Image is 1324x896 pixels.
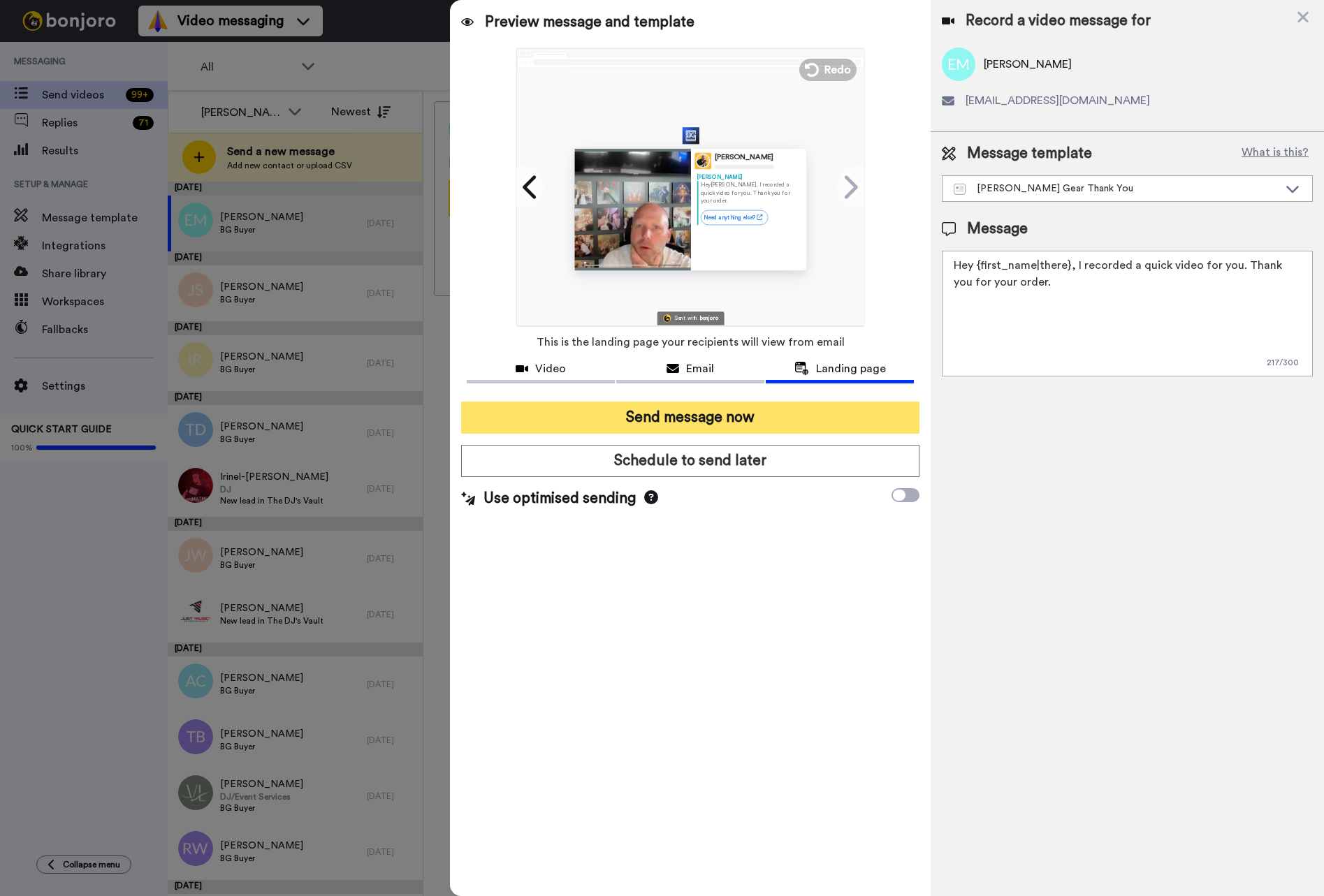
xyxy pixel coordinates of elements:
div: Sent with [675,316,697,321]
button: Schedule to send later [461,445,919,477]
span: Message [967,219,1028,240]
p: Hey [PERSON_NAME] , I recorded a quick video for you. Thank you for your order. [700,181,800,205]
button: Send message now [461,402,919,434]
img: Profile Image [694,152,711,169]
span: Use optimised sending [483,488,636,509]
img: Message-temps.svg [954,184,966,195]
a: Need anything else? [700,210,767,224]
span: Landing page [816,360,886,377]
span: Video [535,360,566,377]
div: bonjoro [699,316,718,321]
div: [PERSON_NAME] [697,172,800,180]
button: What is this? [1237,143,1313,164]
div: [PERSON_NAME] [715,153,773,162]
img: 46196e1a-1953-43e2-9474-7124a3468096 [682,127,699,144]
span: Message template [967,143,1092,164]
img: Bonjoro Logo [663,314,671,322]
div: [PERSON_NAME] Gear Thank You [954,182,1279,196]
span: Email [686,360,714,377]
span: This is the landing page your recipients will view from email [537,327,845,358]
textarea: Hey {first_name|there}, I recorded a quick video for you. Thank you for your order. [942,251,1313,376]
img: player-controls-full.svg [574,256,690,270]
span: [EMAIL_ADDRESS][DOMAIN_NAME] [966,92,1150,109]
